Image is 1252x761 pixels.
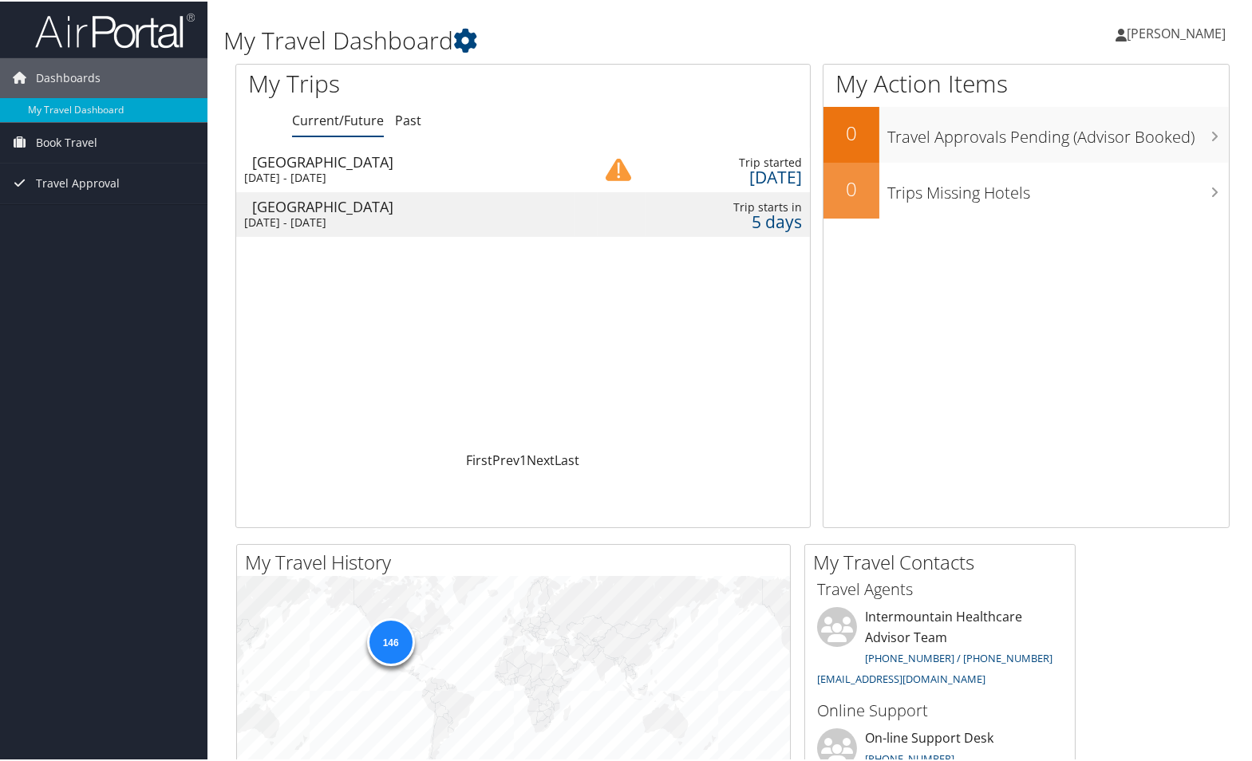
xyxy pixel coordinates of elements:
div: [DATE] - [DATE] [244,214,567,228]
span: [PERSON_NAME] [1127,23,1226,41]
img: airportal-logo.png [35,10,195,48]
h3: Trips Missing Hotels [887,172,1229,203]
h1: My Trips [248,65,559,99]
h2: My Travel Contacts [813,547,1075,574]
div: 146 [366,617,414,664]
div: [GEOGRAPHIC_DATA] [252,153,575,168]
li: Intermountain Healthcare Advisor Team [809,605,1071,691]
div: Trip starts in [654,199,802,213]
div: Trip started [654,154,802,168]
span: Dashboards [36,57,101,97]
a: Current/Future [292,110,384,128]
span: Travel Approval [36,162,120,202]
h1: My Action Items [823,65,1229,99]
h1: My Travel Dashboard [223,22,902,56]
div: [GEOGRAPHIC_DATA] [252,198,575,212]
a: [PHONE_NUMBER] / [PHONE_NUMBER] [865,649,1053,664]
img: alert-flat-solid-caution.png [606,156,631,181]
a: Last [555,450,579,467]
h3: Travel Agents [817,577,1063,599]
h3: Online Support [817,698,1063,720]
a: 0Travel Approvals Pending (Advisor Booked) [823,105,1229,161]
span: Book Travel [36,121,97,161]
div: 5 days [654,213,802,227]
div: [DATE] - [DATE] [244,169,567,183]
a: Past [395,110,421,128]
a: [PERSON_NAME] [1116,8,1242,56]
a: Prev [492,450,519,467]
h3: Travel Approvals Pending (Advisor Booked) [887,116,1229,147]
a: 0Trips Missing Hotels [823,161,1229,217]
a: First [466,450,492,467]
a: 1 [519,450,527,467]
a: [EMAIL_ADDRESS][DOMAIN_NAME] [817,670,985,684]
h2: My Travel History [245,547,790,574]
h2: 0 [823,118,879,145]
div: [DATE] [654,168,802,183]
h2: 0 [823,174,879,201]
a: Next [527,450,555,467]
